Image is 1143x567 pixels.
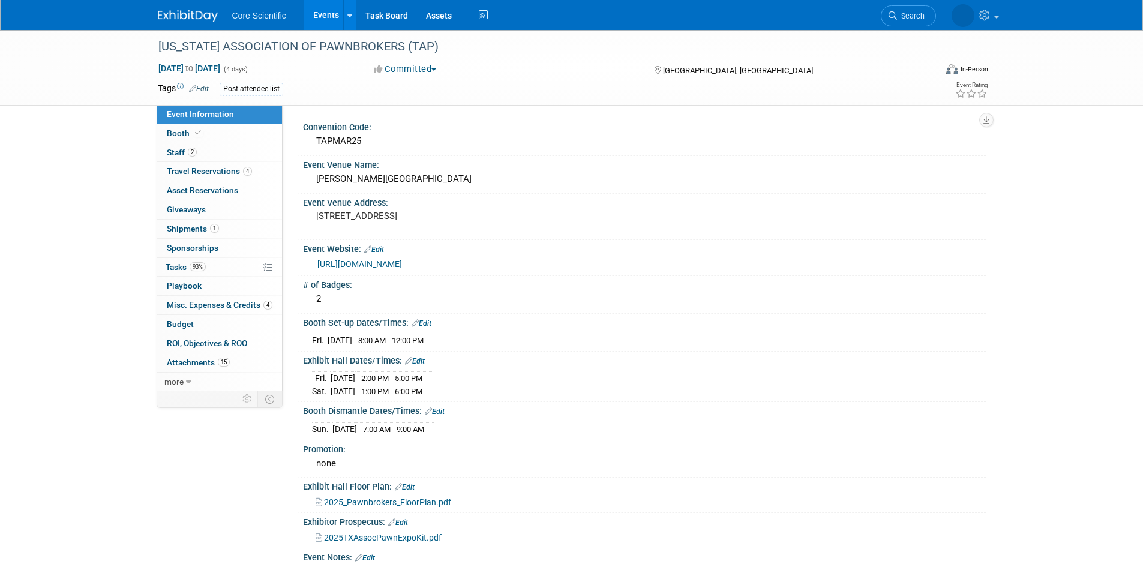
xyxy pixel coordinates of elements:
[243,167,252,176] span: 4
[412,319,431,328] a: Edit
[312,170,977,188] div: [PERSON_NAME][GEOGRAPHIC_DATA]
[316,533,442,542] a: 2025TXAssocPawnExpoKit.pdf
[355,554,375,562] a: Edit
[363,425,424,434] span: 7:00 AM - 9:00 AM
[157,315,282,334] a: Budget
[210,224,219,233] span: 1
[303,548,986,564] div: Event Notes:
[332,423,357,436] td: [DATE]
[157,181,282,200] a: Asset Reservations
[303,478,986,493] div: Exhibit Hall Floor Plan:
[195,130,201,136] i: Booth reservation complete
[257,391,282,407] td: Toggle Event Tabs
[405,357,425,365] a: Edit
[897,11,925,20] span: Search
[395,483,415,491] a: Edit
[189,85,209,93] a: Edit
[303,240,986,256] div: Event Website:
[960,65,988,74] div: In-Person
[263,301,272,310] span: 4
[364,245,384,254] a: Edit
[425,407,445,416] a: Edit
[328,334,352,347] td: [DATE]
[361,374,422,383] span: 2:00 PM - 5:00 PM
[157,200,282,219] a: Giveaways
[316,211,574,221] pre: [STREET_ADDRESS]
[303,513,986,529] div: Exhibitor Prospectus:
[167,281,202,290] span: Playbook
[312,385,331,397] td: Sat.
[303,156,986,171] div: Event Venue Name:
[167,166,252,176] span: Travel Reservations
[324,533,442,542] span: 2025TXAssocPawnExpoKit.pdf
[312,334,328,347] td: Fri.
[303,352,986,367] div: Exhibit Hall Dates/Times:
[157,334,282,353] a: ROI, Objectives & ROO
[223,65,248,73] span: (4 days)
[303,194,986,209] div: Event Venue Address:
[358,336,424,345] span: 8:00 AM - 12:00 PM
[331,385,355,397] td: [DATE]
[388,518,408,527] a: Edit
[158,82,209,96] td: Tags
[157,105,282,124] a: Event Information
[331,372,355,385] td: [DATE]
[167,148,197,157] span: Staff
[167,224,219,233] span: Shipments
[881,5,936,26] a: Search
[955,82,988,88] div: Event Rating
[865,62,989,80] div: Event Format
[167,128,203,138] span: Booth
[158,10,218,22] img: ExhibitDay
[157,124,282,143] a: Booth
[370,63,441,76] button: Committed
[312,423,332,436] td: Sun.
[663,66,813,75] span: [GEOGRAPHIC_DATA], [GEOGRAPHIC_DATA]
[154,36,918,58] div: [US_STATE] ASSOCIATION OF PAWNBROKERS (TAP)
[167,358,230,367] span: Attachments
[361,387,422,396] span: 1:00 PM - 6:00 PM
[317,259,402,269] a: [URL][DOMAIN_NAME]
[167,338,247,348] span: ROI, Objectives & ROO
[312,454,977,473] div: none
[157,277,282,295] a: Playbook
[303,118,986,133] div: Convention Code:
[167,185,238,195] span: Asset Reservations
[167,300,272,310] span: Misc. Expenses & Credits
[157,220,282,238] a: Shipments1
[167,319,194,329] span: Budget
[316,497,451,507] a: 2025_Pawnbrokers_FloorPlan.pdf
[303,440,986,455] div: Promotion:
[157,373,282,391] a: more
[237,391,258,407] td: Personalize Event Tab Strip
[157,258,282,277] a: Tasks93%
[157,296,282,314] a: Misc. Expenses & Credits4
[167,109,234,119] span: Event Information
[157,162,282,181] a: Travel Reservations4
[303,402,986,418] div: Booth Dismantle Dates/Times:
[232,11,286,20] span: Core Scientific
[190,262,206,271] span: 93%
[220,83,283,95] div: Post attendee list
[324,497,451,507] span: 2025_Pawnbrokers_FloorPlan.pdf
[303,314,986,329] div: Booth Set-up Dates/Times:
[312,132,977,151] div: TAPMAR25
[218,358,230,367] span: 15
[158,63,221,74] span: [DATE] [DATE]
[157,239,282,257] a: Sponsorships
[157,353,282,372] a: Attachments15
[946,64,958,74] img: Format-Inperson.png
[167,205,206,214] span: Giveaways
[166,262,206,272] span: Tasks
[303,276,986,291] div: # of Badges:
[312,372,331,385] td: Fri.
[164,377,184,386] span: more
[167,243,218,253] span: Sponsorships
[952,4,974,27] img: Rachel Wolff
[184,64,195,73] span: to
[157,143,282,162] a: Staff2
[188,148,197,157] span: 2
[312,290,977,308] div: 2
